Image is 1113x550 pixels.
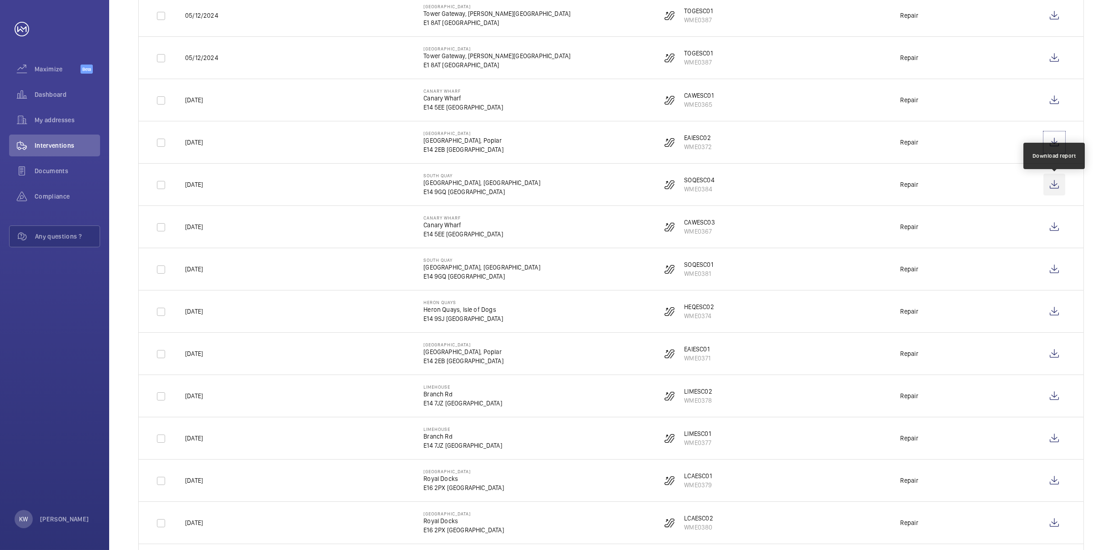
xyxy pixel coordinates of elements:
[684,100,713,109] p: WME0365
[423,94,503,103] p: Canary Wharf
[684,6,712,15] p: TOGESC01
[664,348,675,359] img: escalator.svg
[664,390,675,401] img: escalator.svg
[423,60,570,70] p: E1 8AT [GEOGRAPHIC_DATA]
[81,65,93,74] span: Beta
[185,53,218,62] p: 05/12/2024
[684,354,710,363] p: WME0371
[423,399,502,408] p: E14 7JZ [GEOGRAPHIC_DATA]
[423,347,504,356] p: [GEOGRAPHIC_DATA], Poplar
[901,391,919,400] div: Repair
[901,180,919,189] div: Repair
[664,475,675,486] img: escalator.svg
[423,145,504,154] p: E14 2EB [GEOGRAPHIC_DATA]
[901,222,919,231] div: Repair
[423,441,502,450] p: E14 7JZ [GEOGRAPHIC_DATA]
[684,429,711,438] p: LIMESC01
[684,142,712,151] p: WME0372
[185,518,203,527] p: [DATE]
[19,515,28,524] p: KW
[185,222,203,231] p: [DATE]
[40,515,89,524] p: [PERSON_NAME]
[423,88,503,94] p: Canary Wharf
[423,342,504,347] p: [GEOGRAPHIC_DATA]
[664,517,675,528] img: escalator.svg
[35,115,100,125] span: My addresses
[423,305,503,314] p: Heron Quays, Isle of Dogs
[901,265,919,274] div: Repair
[185,476,203,485] p: [DATE]
[664,264,675,275] img: escalator.svg
[423,474,504,483] p: Royal Docks
[35,141,100,150] span: Interventions
[664,10,675,21] img: escalator.svg
[423,516,504,525] p: Royal Docks
[423,384,502,390] p: Limehouse
[423,511,504,516] p: [GEOGRAPHIC_DATA]
[423,46,570,51] p: [GEOGRAPHIC_DATA]
[684,387,712,396] p: LIMESC02
[185,391,203,400] p: [DATE]
[684,438,711,447] p: WME0377
[185,307,203,316] p: [DATE]
[901,138,919,147] div: Repair
[423,187,540,196] p: E14 9GQ [GEOGRAPHIC_DATA]
[901,307,919,316] div: Repair
[423,18,570,27] p: E1 8AT [GEOGRAPHIC_DATA]
[423,136,504,145] p: [GEOGRAPHIC_DATA], Poplar
[185,138,203,147] p: [DATE]
[664,179,675,190] img: escalator.svg
[684,49,712,58] p: TOGESC01
[35,192,100,201] span: Compliance
[423,390,502,399] p: Branch Rd
[901,53,919,62] div: Repair
[684,175,714,185] p: SOQESC04
[423,314,503,323] p: E14 9SJ [GEOGRAPHIC_DATA]
[35,232,100,241] span: Any questions ?
[423,426,502,432] p: Limehouse
[35,65,81,74] span: Maximize
[684,302,714,311] p: HEQESC02
[423,4,570,9] p: [GEOGRAPHIC_DATA]
[901,349,919,358] div: Repair
[684,269,713,278] p: WME0381
[185,349,203,358] p: [DATE]
[901,95,919,105] div: Repair
[684,15,712,25] p: WME0387
[684,133,712,142] p: EAIESC02
[423,130,504,136] p: [GEOGRAPHIC_DATA]
[423,525,504,535] p: E16 2PX [GEOGRAPHIC_DATA]
[684,523,713,532] p: WME0380
[423,230,503,239] p: E14 5EE [GEOGRAPHIC_DATA]
[423,220,503,230] p: Canary Wharf
[423,103,503,112] p: E14 5EE [GEOGRAPHIC_DATA]
[684,480,712,490] p: WME0379
[684,227,715,236] p: WME0367
[185,180,203,189] p: [DATE]
[423,272,540,281] p: E14 9GQ [GEOGRAPHIC_DATA]
[901,476,919,485] div: Repair
[664,306,675,317] img: escalator.svg
[684,396,712,405] p: WME0378
[185,11,218,20] p: 05/12/2024
[423,432,502,441] p: Branch Rd
[185,434,203,443] p: [DATE]
[664,95,675,105] img: escalator.svg
[423,9,570,18] p: Tower Gateway, [PERSON_NAME][GEOGRAPHIC_DATA]
[901,434,919,443] div: Repair
[185,95,203,105] p: [DATE]
[35,90,100,99] span: Dashboard
[423,300,503,305] p: Heron Quays
[423,178,540,187] p: [GEOGRAPHIC_DATA], [GEOGRAPHIC_DATA]
[35,166,100,175] span: Documents
[684,471,712,480] p: LCAESC01
[423,483,504,492] p: E16 2PX [GEOGRAPHIC_DATA]
[664,52,675,63] img: escalator.svg
[684,58,712,67] p: WME0387
[1032,152,1076,160] div: Download report
[423,51,570,60] p: Tower Gateway, [PERSON_NAME][GEOGRAPHIC_DATA]
[684,311,714,320] p: WME0374
[664,221,675,232] img: escalator.svg
[901,11,919,20] div: Repair
[423,173,540,178] p: South Quay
